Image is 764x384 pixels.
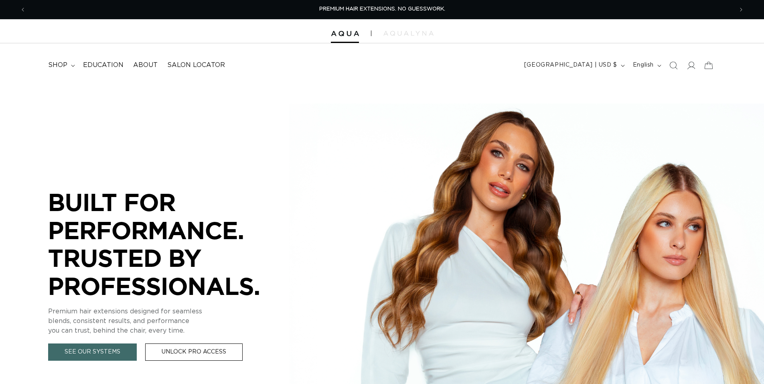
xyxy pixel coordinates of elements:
[48,343,137,361] a: See Our Systems
[48,188,289,300] p: BUILT FOR PERFORMANCE. TRUSTED BY PROFESSIONALS.
[14,2,32,17] button: Previous announcement
[633,61,654,69] span: English
[167,61,225,69] span: Salon Locator
[524,61,617,69] span: [GEOGRAPHIC_DATA] | USD $
[48,61,67,69] span: shop
[43,56,78,74] summary: shop
[128,56,162,74] a: About
[331,31,359,37] img: Aqua Hair Extensions
[162,56,230,74] a: Salon Locator
[319,6,445,12] span: PREMIUM HAIR EXTENSIONS. NO GUESSWORK.
[78,56,128,74] a: Education
[732,2,750,17] button: Next announcement
[665,57,682,74] summary: Search
[519,58,628,73] button: [GEOGRAPHIC_DATA] | USD $
[133,61,158,69] span: About
[383,31,434,36] img: aqualyna.com
[145,343,243,361] a: Unlock Pro Access
[83,61,124,69] span: Education
[628,58,665,73] button: English
[48,307,289,335] p: Premium hair extensions designed for seamless blends, consistent results, and performance you can...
